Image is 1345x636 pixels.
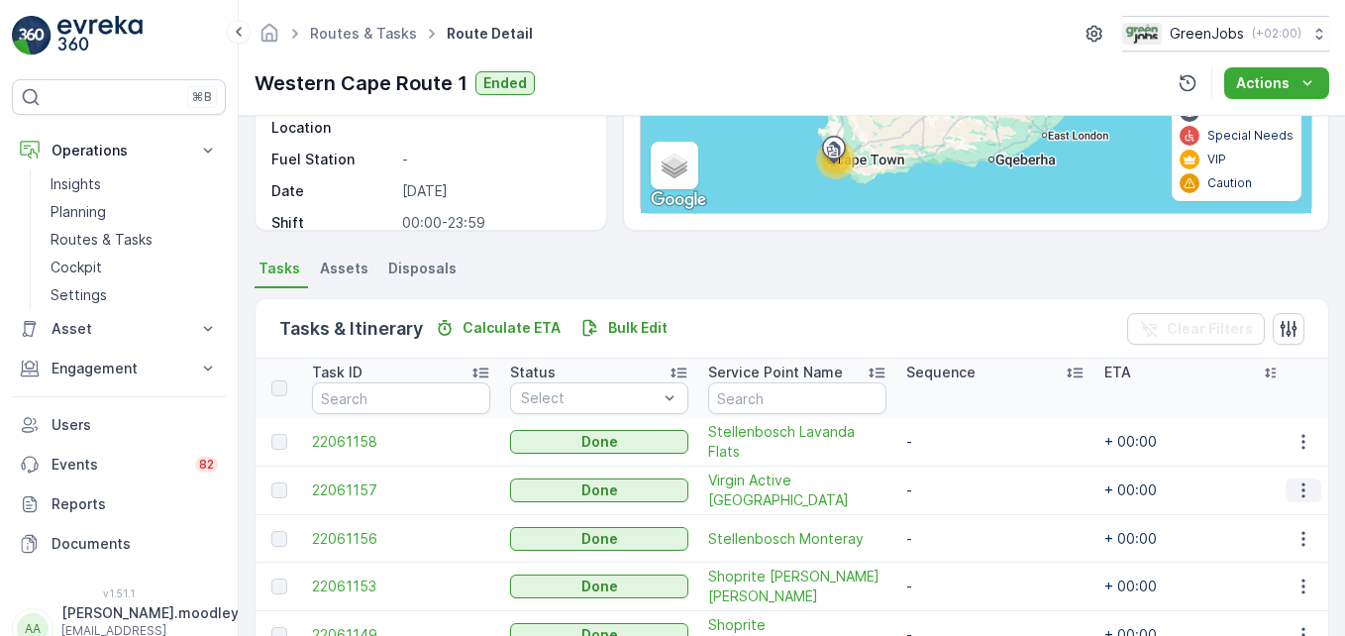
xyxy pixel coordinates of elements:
[312,382,490,414] input: Search
[312,432,490,452] a: 22061158
[271,181,394,201] p: Date
[271,98,394,138] p: Disposal Location
[312,363,362,382] p: Task ID
[12,309,226,349] button: Asset
[896,515,1094,563] td: -
[708,529,886,549] a: Stellenbosch Monteray
[402,181,586,201] p: [DATE]
[271,531,287,547] div: Toggle Row Selected
[255,68,467,98] p: Western Cape Route 1
[51,258,102,277] p: Cockpit
[312,577,490,596] a: 22061153
[581,529,618,549] p: Done
[708,382,886,414] input: Search
[896,467,1094,515] td: -
[1122,23,1162,45] img: Green_Jobs_Logo.png
[43,198,226,226] a: Planning
[57,16,143,55] img: logo_light-DOdMpM7g.png
[475,71,535,95] button: Ended
[271,213,394,233] p: Shift
[402,98,586,138] p: -
[312,529,490,549] a: 22061156
[708,363,843,382] p: Service Point Name
[521,388,658,408] p: Select
[1094,467,1293,515] td: + 00:00
[402,150,586,169] p: -
[279,315,423,343] p: Tasks & Itinerary
[43,281,226,309] a: Settings
[43,226,226,254] a: Routes & Tasks
[51,202,106,222] p: Planning
[271,579,287,594] div: Toggle Row Selected
[52,534,218,554] p: Documents
[51,174,101,194] p: Insights
[12,484,226,524] a: Reports
[52,319,186,339] p: Asset
[43,170,226,198] a: Insights
[1104,363,1131,382] p: ETA
[52,494,218,514] p: Reports
[1094,515,1293,563] td: + 00:00
[1127,313,1265,345] button: Clear Filters
[1094,563,1293,611] td: + 00:00
[271,482,287,498] div: Toggle Row Selected
[1236,73,1290,93] p: Actions
[646,187,711,213] a: Open this area in Google Maps (opens a new window)
[906,363,976,382] p: Sequence
[427,316,569,340] button: Calculate ETA
[1252,26,1301,42] p: ( +02:00 )
[708,422,886,462] a: Stellenbosch Lavanda Flats
[1170,24,1244,44] p: GreenJobs
[483,73,527,93] p: Ended
[581,480,618,500] p: Done
[1207,152,1226,167] p: VIP
[402,213,586,233] p: 00:00-23:59
[199,457,214,473] p: 82
[510,430,688,454] button: Done
[52,141,186,160] p: Operations
[1207,128,1293,144] p: Special Needs
[608,318,668,338] p: Bulk Edit
[310,25,417,42] a: Routes & Tasks
[463,318,561,338] p: Calculate ETA
[12,445,226,484] a: Events82
[1207,175,1252,191] p: Caution
[271,434,287,450] div: Toggle Row Selected
[708,471,886,510] a: Virgin Active Century City
[708,471,886,510] span: Virgin Active [GEOGRAPHIC_DATA]
[61,603,239,623] p: [PERSON_NAME].moodley
[510,363,556,382] p: Status
[1167,319,1253,339] p: Clear Filters
[388,259,457,278] span: Disposals
[52,415,218,435] p: Users
[1224,67,1329,99] button: Actions
[12,587,226,599] span: v 1.51.1
[572,316,675,340] button: Bulk Edit
[320,259,368,278] span: Assets
[443,24,537,44] span: Route Detail
[52,455,183,475] p: Events
[12,524,226,564] a: Documents
[52,359,186,378] p: Engagement
[581,577,618,596] p: Done
[816,140,856,179] div: 11
[259,30,280,47] a: Homepage
[1094,418,1293,467] td: + 00:00
[510,575,688,598] button: Done
[51,230,153,250] p: Routes & Tasks
[12,405,226,445] a: Users
[43,254,226,281] a: Cockpit
[646,187,711,213] img: Google
[896,563,1094,611] td: -
[708,567,886,606] span: Shoprite [PERSON_NAME] [PERSON_NAME]
[12,16,52,55] img: logo
[896,418,1094,467] td: -
[312,480,490,500] a: 22061157
[12,349,226,388] button: Engagement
